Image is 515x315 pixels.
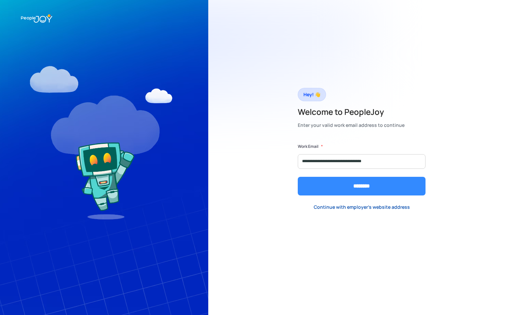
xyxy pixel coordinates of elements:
div: Enter your valid work email address to continue [298,121,405,130]
div: Hey! 👋 [303,90,320,99]
label: Work Email [298,143,318,150]
form: Form [298,143,426,195]
a: Continue with employer's website address [308,200,415,214]
h2: Welcome to PeopleJoy [298,107,405,117]
div: Continue with employer's website address [314,204,410,210]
